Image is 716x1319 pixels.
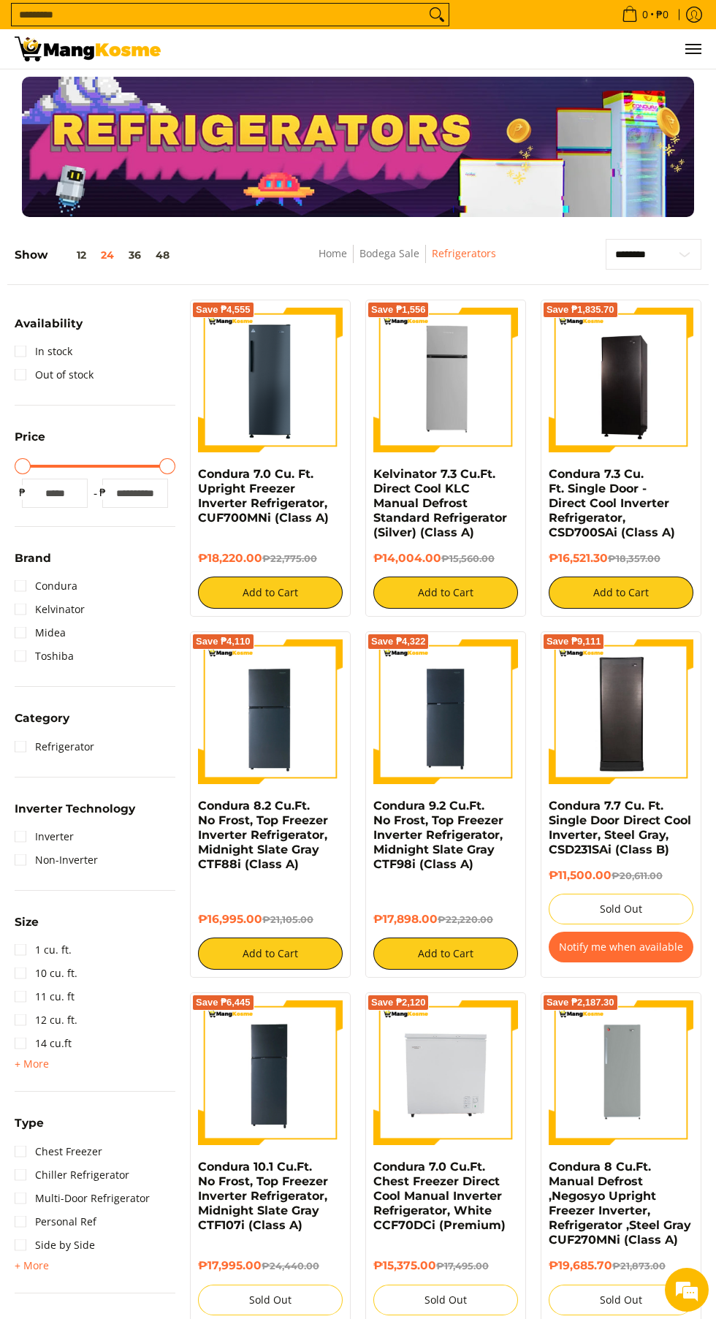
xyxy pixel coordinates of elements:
[546,305,614,314] span: Save ₱1,835.70
[549,868,693,883] h6: ₱11,500.00
[436,1261,489,1272] del: ₱17,495.00
[373,1285,518,1315] button: Sold Out
[371,305,426,314] span: Save ₱1,556
[617,7,673,23] span: •
[319,246,347,260] a: Home
[262,553,317,564] del: ₱22,775.00
[640,9,650,20] span: 0
[198,577,343,609] button: Add to Cart
[198,1000,343,1145] img: Condura 10.1 Cu.Ft. No Frost, Top Freezer Inverter Refrigerator, Midnight Slate Gray CTF107i (Cla...
[15,938,72,962] a: 1 cu. ft.
[549,1258,693,1273] h6: ₱19,685.70
[15,962,77,985] a: 10 cu. ft.
[198,799,328,871] a: Condura 8.2 Cu.Ft. No Frost, Top Freezer Inverter Refrigerator, Midnight Slate Gray CTF88i (Class A)
[441,553,495,564] del: ₱15,560.00
[373,912,518,927] h6: ₱17,898.00
[373,1000,518,1145] img: Condura 7.0 Cu.Ft. Chest Freezer Direct Cool Manual Inverter Refrigerator, White CCF70DCi (Premium)
[549,1160,691,1247] a: Condura 8 Cu.Ft. Manual Defrost ,Negosyo Upright Freezer Inverter, Refrigerator ,Steel Gray CUF27...
[654,9,671,20] span: ₱0
[438,914,493,925] del: ₱22,220.00
[198,912,343,927] h6: ₱16,995.00
[15,1008,77,1032] a: 12 cu. ft.
[198,467,329,525] a: Condura 7.0 Cu. Ft. Upright Freezer Inverter Refrigerator, CUF700MNi (Class A)
[549,894,693,924] button: Sold Out
[15,1260,49,1272] span: + More
[15,1058,49,1070] span: + More
[371,637,426,646] span: Save ₱4,322
[175,29,701,69] ul: Customer Navigation
[359,246,419,260] a: Bodega Sale
[15,431,45,442] span: Price
[254,245,560,278] nav: Breadcrumbs
[121,249,148,261] button: 36
[612,1261,666,1272] del: ₱21,873.00
[15,985,75,1008] a: 11 cu. ft
[612,870,663,881] del: ₱20,611.00
[15,318,83,329] span: Availability
[262,1261,319,1272] del: ₱24,440.00
[196,998,251,1007] span: Save ₱6,445
[15,803,135,825] summary: Open
[15,735,94,759] a: Refrigerator
[196,637,251,646] span: Save ₱4,110
[373,467,507,539] a: Kelvinator 7.3 Cu.Ft. Direct Cool KLC Manual Defrost Standard Refrigerator (Silver) (Class A)
[15,712,69,723] span: Category
[425,4,449,26] button: Search
[15,1117,44,1139] summary: Open
[15,1257,49,1274] summary: Open
[546,637,601,646] span: Save ₱9,111
[198,1160,328,1232] a: Condura 10.1 Cu.Ft. No Frost, Top Freezer Inverter Refrigerator, Midnight Slate Gray CTF107i (Cla...
[373,1258,518,1273] h6: ₱15,375.00
[373,799,503,871] a: Condura 9.2 Cu.Ft. No Frost, Top Freezer Inverter Refrigerator, Midnight Slate Gray CTF98i (Class A)
[15,1187,150,1210] a: Multi-Door Refrigerator
[549,1285,693,1315] button: Sold Out
[684,29,701,69] button: Menu
[373,639,518,784] img: Condura 9.2 Cu.Ft. No Frost, Top Freezer Inverter Refrigerator, Midnight Slate Gray CTF98i (Class A)
[15,485,29,500] span: ₱
[175,29,701,69] nav: Main Menu
[15,363,94,387] a: Out of stock
[549,1000,693,1145] img: condura=8-cubic-feet-single-door-ref-class-c-full-view-mang-kosme
[15,552,51,563] span: Brand
[549,309,693,450] img: Condura 7.3 Cu. Ft. Single Door - Direct Cool Inverter Refrigerator, CSD700SAi (Class A)
[15,712,69,734] summary: Open
[15,248,177,262] h5: Show
[95,485,110,500] span: ₱
[15,848,98,872] a: Non-Inverter
[47,249,94,261] button: 12
[15,574,77,598] a: Condura
[15,1117,44,1128] span: Type
[15,916,39,938] summary: Open
[15,621,66,645] a: Midea
[549,467,675,539] a: Condura 7.3 Cu. Ft. Single Door - Direct Cool Inverter Refrigerator, CSD700SAi (Class A)
[373,551,518,566] h6: ₱14,004.00
[15,37,161,61] img: Bodega Sale Refrigerator l Mang Kosme: Home Appliances Warehouse Sale
[15,1210,96,1234] a: Personal Ref
[15,340,72,363] a: In stock
[549,932,693,962] button: Notify me when available
[15,1163,129,1187] a: Chiller Refrigerator
[15,598,85,621] a: Kelvinator
[15,1055,49,1073] summary: Open
[198,938,343,970] button: Add to Cart
[373,577,518,609] button: Add to Cart
[198,308,343,452] img: Condura 7.0 Cu. Ft. Upright Freezer Inverter Refrigerator, CUF700MNi (Class A)
[15,318,83,340] summary: Open
[198,1285,343,1315] button: Sold Out
[549,551,693,566] h6: ₱16,521.30
[15,825,74,848] a: Inverter
[373,1160,506,1232] a: Condura 7.0 Cu.Ft. Chest Freezer Direct Cool Manual Inverter Refrigerator, White CCF70DCi (Premium)
[549,799,691,856] a: Condura 7.7 Cu. Ft. Single Door Direct Cool Inverter, Steel Gray, CSD231SAi (Class B)
[94,249,121,261] button: 24
[373,308,518,452] img: Kelvinator 7.3 Cu.Ft. Direct Cool KLC Manual Defrost Standard Refrigerator (Silver) (Class A)
[15,552,51,574] summary: Open
[432,246,496,260] a: Refrigerators
[148,249,177,261] button: 48
[546,998,614,1007] span: Save ₱2,187.30
[198,639,343,784] img: Condura 8.2 Cu.Ft. No Frost, Top Freezer Inverter Refrigerator, Midnight Slate Gray CTF88i (Class A)
[15,803,135,814] span: Inverter Technology
[262,914,313,925] del: ₱21,105.00
[198,1258,343,1273] h6: ₱17,995.00
[549,641,693,782] img: Condura 7.7 Cu. Ft. Single Door Direct Cool Inverter, Steel Gray, CSD231SAi (Class B)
